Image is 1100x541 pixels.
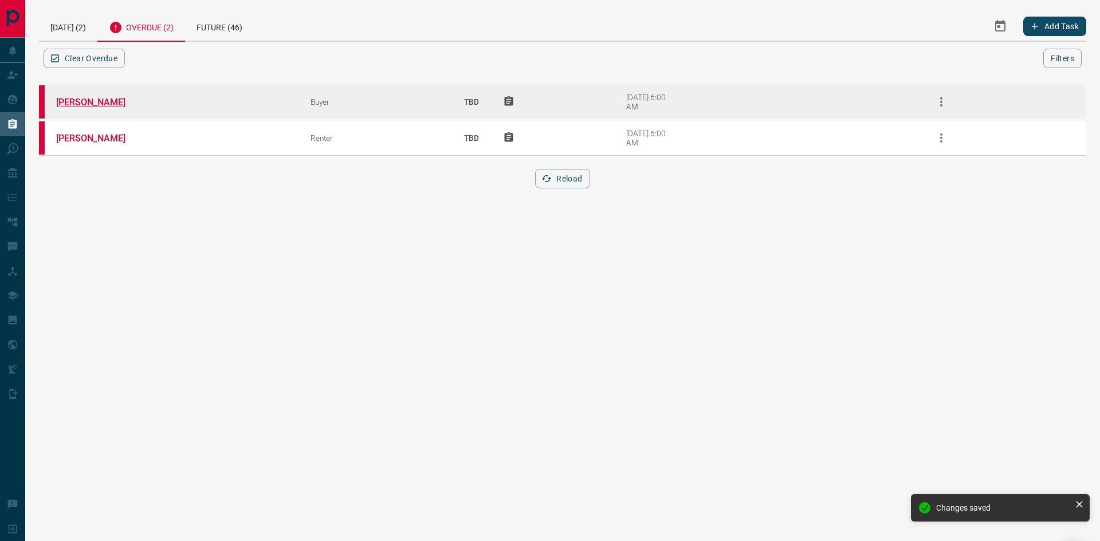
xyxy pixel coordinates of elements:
[535,169,590,188] button: Reload
[185,11,254,41] div: Future (46)
[39,85,45,119] div: property.ca
[626,93,675,111] div: [DATE] 6:00 AM
[56,97,142,108] a: [PERSON_NAME]
[626,129,675,147] div: [DATE] 6:00 AM
[311,97,440,106] div: Buyer
[311,133,440,143] div: Renter
[457,123,486,153] p: TBD
[1043,49,1082,68] button: Filters
[1023,17,1086,36] button: Add Task
[44,49,125,68] button: Clear Overdue
[987,13,1014,40] button: Select Date Range
[39,121,45,155] div: property.ca
[936,503,1070,512] div: Changes saved
[457,86,486,117] p: TBD
[56,133,142,144] a: [PERSON_NAME]
[97,11,185,42] div: Overdue (2)
[39,11,97,41] div: [DATE] (2)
